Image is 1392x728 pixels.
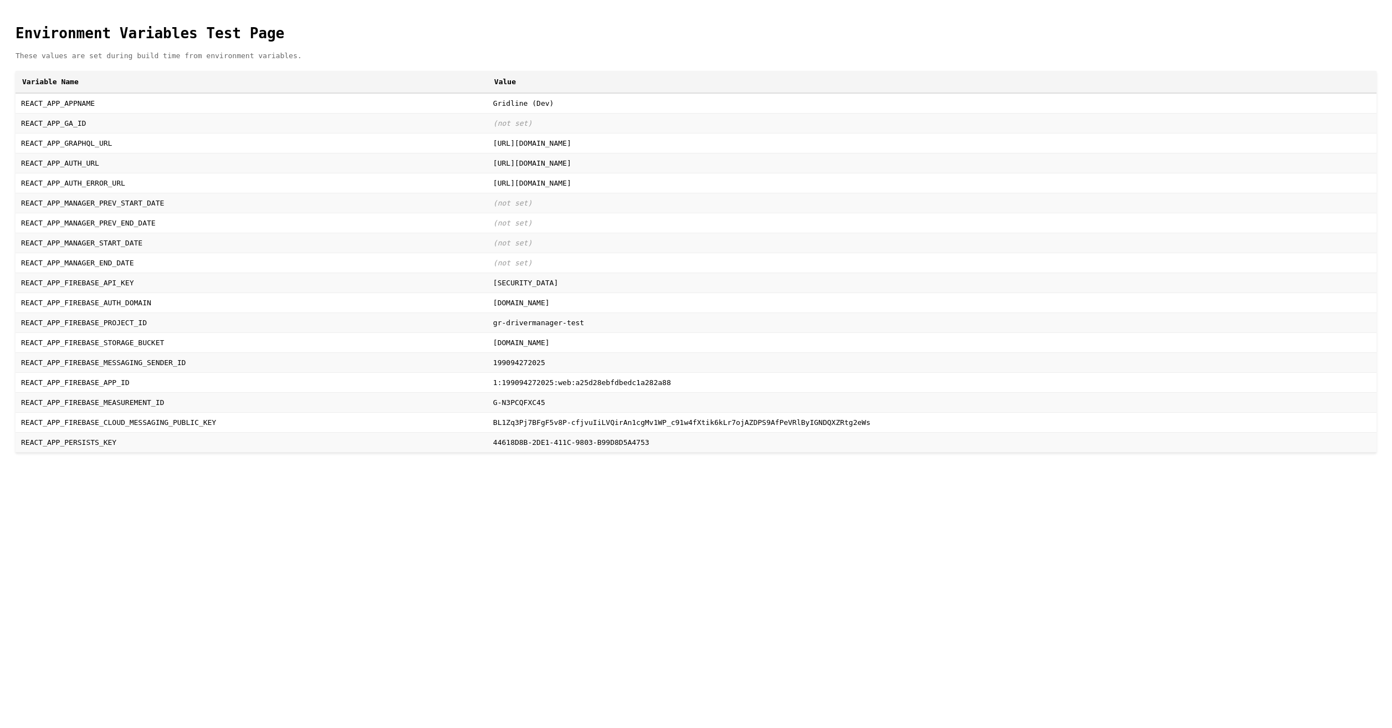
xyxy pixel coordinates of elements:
td: REACT_APP_FIREBASE_APP_ID [16,372,488,392]
td: [URL][DOMAIN_NAME] [488,173,1376,193]
td: BL1Zq3Pj7BFgF5v8P-cfjvuIiLVQirAn1cgMv1WP_c91w4fXtik6kLr7ojAZDPS9AfPeVRlByIGNDQXZRtg2eWs [488,412,1376,432]
td: 1:199094272025:web:a25d28ebfdbedc1a282a88 [488,372,1376,392]
td: REACT_APP_GRAPHQL_URL [16,133,488,153]
th: Value [488,71,1376,93]
td: REACT_APP_PERSISTS_KEY [16,432,488,452]
td: [URL][DOMAIN_NAME] [488,133,1376,153]
td: [URL][DOMAIN_NAME] [488,153,1376,173]
td: REACT_APP_MANAGER_PREV_START_DATE [16,193,488,213]
td: REACT_APP_MANAGER_PREV_END_DATE [16,213,488,233]
td: REACT_APP_FIREBASE_STORAGE_BUCKET [16,332,488,352]
td: Gridline (Dev) [488,93,1376,114]
td: REACT_APP_FIREBASE_MESSAGING_SENDER_ID [16,352,488,372]
td: (not set) [488,213,1376,233]
td: REACT_APP_AUTH_URL [16,153,488,173]
td: (not set) [488,253,1376,273]
td: REACT_APP_MANAGER_START_DATE [16,233,488,253]
td: REACT_APP_AUTH_ERROR_URL [16,173,488,193]
td: [DOMAIN_NAME] [488,293,1376,312]
td: REACT_APP_FIREBASE_PROJECT_ID [16,312,488,332]
td: REACT_APP_FIREBASE_CLOUD_MESSAGING_PUBLIC_KEY [16,412,488,432]
p: These values are set during build time from environment variables. [16,52,1376,60]
td: (not set) [488,113,1376,133]
td: REACT_APP_APPNAME [16,93,488,114]
td: REACT_APP_FIREBASE_API_KEY [16,273,488,293]
td: REACT_APP_FIREBASE_MEASUREMENT_ID [16,392,488,412]
td: REACT_APP_FIREBASE_AUTH_DOMAIN [16,293,488,312]
td: G-N3PCQFXC45 [488,392,1376,412]
td: 199094272025 [488,352,1376,372]
td: 44618D8B-2DE1-411C-9803-B99D8D5A4753 [488,432,1376,452]
h1: Environment Variables Test Page [16,25,1376,42]
th: Variable Name [16,71,488,93]
td: [DOMAIN_NAME] [488,332,1376,352]
td: REACT_APP_MANAGER_END_DATE [16,253,488,273]
td: REACT_APP_GA_ID [16,113,488,133]
td: (not set) [488,233,1376,253]
td: (not set) [488,193,1376,213]
td: [SECURITY_DATA] [488,273,1376,293]
td: gr-drivermanager-test [488,312,1376,332]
